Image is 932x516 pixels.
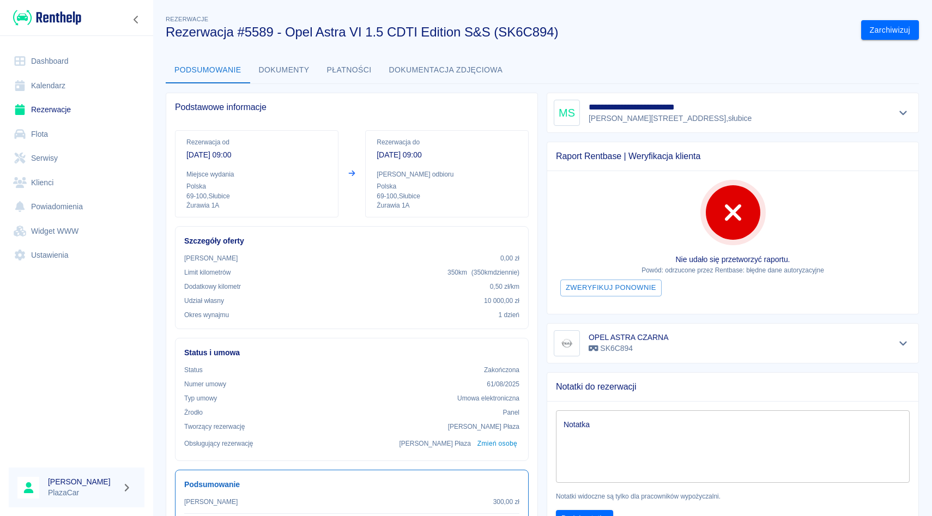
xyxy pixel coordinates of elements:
p: 0,00 zł [500,253,519,263]
button: Zwiń nawigację [128,13,144,27]
a: Ustawienia [9,243,144,268]
button: Dokumentacja zdjęciowa [380,57,512,83]
a: Dashboard [9,49,144,74]
p: Rezerwacja od [186,137,327,147]
p: Obsługujący rezerwację [184,439,253,448]
p: 69-100 , Słubice [186,191,327,201]
h3: Rezerwacja #5589 - Opel Astra VI 1.5 CDTI Edition S&S (SK6C894) [166,25,852,40]
span: ( 350 km dziennie ) [471,269,519,276]
p: 300,00 zł [493,497,519,507]
span: Raport Rentbase | Weryfikacja klienta [556,151,910,162]
p: [PERSON_NAME] Płaza [448,422,519,432]
p: Polska [186,181,327,191]
p: Miejsce wydania [186,169,327,179]
a: Renthelp logo [9,9,81,27]
p: Status [184,365,203,375]
button: Dokumenty [250,57,318,83]
p: Okres wynajmu [184,310,229,320]
p: 0,50 zł /km [490,282,519,292]
span: Notatki do rezerwacji [556,381,910,392]
p: [DATE] 09:00 [377,149,517,161]
a: Kalendarz [9,74,144,98]
button: Płatności [318,57,380,83]
p: [PERSON_NAME][STREET_ADDRESS] , słubice [589,113,752,124]
h6: Podsumowanie [184,479,519,490]
p: SK6C894 [589,343,668,354]
p: Rezerwacja do [377,137,517,147]
span: Podstawowe informacje [175,102,529,113]
img: Image [556,332,578,354]
div: MS [554,100,580,126]
p: Notatki widoczne są tylko dla pracowników wypożyczalni. [556,491,910,501]
p: Żurawia 1A [186,201,327,210]
p: [DATE] 09:00 [186,149,327,161]
img: Renthelp logo [13,9,81,27]
p: Limit kilometrów [184,268,231,277]
p: [PERSON_NAME] [184,497,238,507]
p: [PERSON_NAME] odbioru [377,169,517,179]
p: [PERSON_NAME] Płaza [400,439,471,448]
h6: Szczegóły oferty [184,235,519,247]
button: Pokaż szczegóły [894,105,912,120]
a: Klienci [9,171,144,195]
h6: OPEL ASTRA CZARNA [589,332,668,343]
p: Umowa elektroniczna [457,393,519,403]
p: Zakończona [484,365,519,375]
p: Polska [377,181,517,191]
p: PlazaCar [48,487,118,499]
h6: [PERSON_NAME] [48,476,118,487]
button: Zarchiwizuj [861,20,919,40]
a: Rezerwacje [9,98,144,122]
span: Rezerwacje [166,16,208,22]
p: 1 dzień [499,310,519,320]
h6: Status i umowa [184,347,519,359]
p: Panel [503,408,520,417]
p: Powód: odrzucone przez Rentbase: błędne dane autoryzacyjne [556,265,910,275]
p: Nie udało się przetworzyć raportu. [556,254,910,265]
a: Powiadomienia [9,195,144,219]
p: Numer umowy [184,379,226,389]
p: Dodatkowy kilometr [184,282,241,292]
p: 69-100 , Słubice [377,191,517,201]
button: Zweryfikuj ponownie [560,280,662,296]
button: Zmień osobę [475,436,519,452]
a: Widget WWW [9,219,144,244]
p: [PERSON_NAME] [184,253,238,263]
a: Flota [9,122,144,147]
button: Podsumowanie [166,57,250,83]
p: Żurawia 1A [377,201,517,210]
button: Pokaż szczegóły [894,336,912,351]
a: Serwisy [9,146,144,171]
p: 61/08/2025 [487,379,519,389]
p: Tworzący rezerwację [184,422,245,432]
p: 10 000,00 zł [484,296,519,306]
p: Typ umowy [184,393,217,403]
p: 350 km [447,268,519,277]
p: Żrodło [184,408,203,417]
p: Udział własny [184,296,224,306]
